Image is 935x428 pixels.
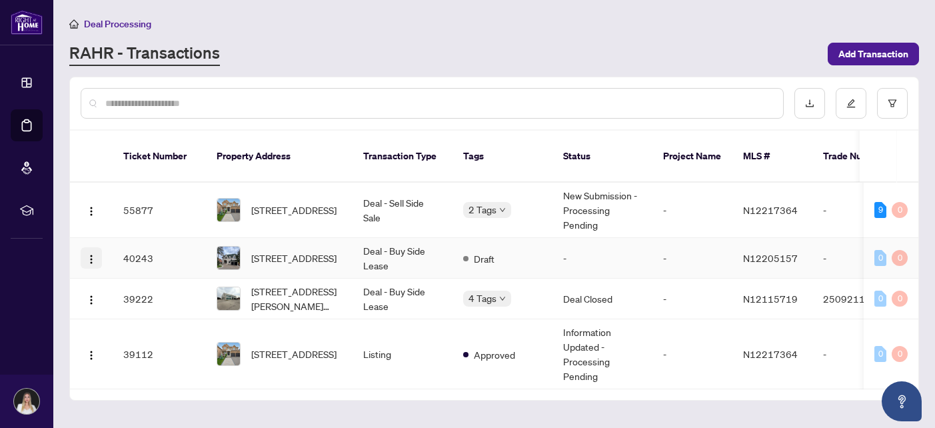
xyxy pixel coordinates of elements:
img: Profile Icon [14,389,39,414]
td: Listing [353,319,453,389]
span: 2 Tags [468,202,496,217]
th: Trade Number [812,131,906,183]
a: RAHR - Transactions [69,42,220,66]
button: filter [877,88,908,119]
div: 0 [874,346,886,362]
span: [STREET_ADDRESS][PERSON_NAME][PERSON_NAME] [251,284,342,313]
span: [STREET_ADDRESS] [251,347,337,361]
span: Draft [474,251,494,266]
button: Logo [81,288,102,309]
span: N12205157 [743,252,798,264]
span: N12217364 [743,348,798,360]
img: Logo [86,254,97,265]
span: down [499,295,506,302]
button: edit [836,88,866,119]
button: Logo [81,247,102,269]
div: 0 [892,250,908,266]
button: Add Transaction [828,43,919,65]
td: - [812,238,906,279]
th: Project Name [652,131,732,183]
span: N12115719 [743,293,798,305]
span: Add Transaction [838,43,908,65]
span: edit [846,99,856,108]
span: N12217364 [743,204,798,216]
td: Deal Closed [552,279,652,319]
img: thumbnail-img [217,343,240,365]
img: thumbnail-img [217,247,240,269]
span: filter [888,99,897,108]
button: Logo [81,343,102,365]
button: download [794,88,825,119]
td: Deal - Buy Side Lease [353,238,453,279]
td: - [652,238,732,279]
span: [STREET_ADDRESS] [251,203,337,217]
td: - [652,183,732,238]
span: down [499,207,506,213]
td: - [552,238,652,279]
img: thumbnail-img [217,287,240,310]
span: Deal Processing [84,18,151,30]
button: Logo [81,199,102,221]
td: - [812,319,906,389]
th: Tags [453,131,552,183]
td: Deal - Sell Side Sale [353,183,453,238]
td: - [812,183,906,238]
span: Approved [474,347,515,362]
span: [STREET_ADDRESS] [251,251,337,265]
div: 0 [874,250,886,266]
img: Logo [86,295,97,305]
span: home [69,19,79,29]
img: thumbnail-img [217,199,240,221]
th: Ticket Number [113,131,206,183]
td: 40243 [113,238,206,279]
img: Logo [86,206,97,217]
td: Information Updated - Processing Pending [552,319,652,389]
td: Deal - Buy Side Lease [353,279,453,319]
img: logo [11,10,43,35]
span: 4 Tags [468,291,496,306]
td: 39112 [113,319,206,389]
td: - [652,319,732,389]
div: 0 [892,202,908,218]
span: download [805,99,814,108]
button: Open asap [882,381,922,421]
td: 2509211 [812,279,906,319]
td: - [652,279,732,319]
img: Logo [86,350,97,361]
th: Property Address [206,131,353,183]
td: New Submission - Processing Pending [552,183,652,238]
th: MLS # [732,131,812,183]
div: 0 [892,291,908,307]
th: Status [552,131,652,183]
div: 0 [874,291,886,307]
td: 39222 [113,279,206,319]
div: 9 [874,202,886,218]
th: Transaction Type [353,131,453,183]
div: 0 [892,346,908,362]
td: 55877 [113,183,206,238]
